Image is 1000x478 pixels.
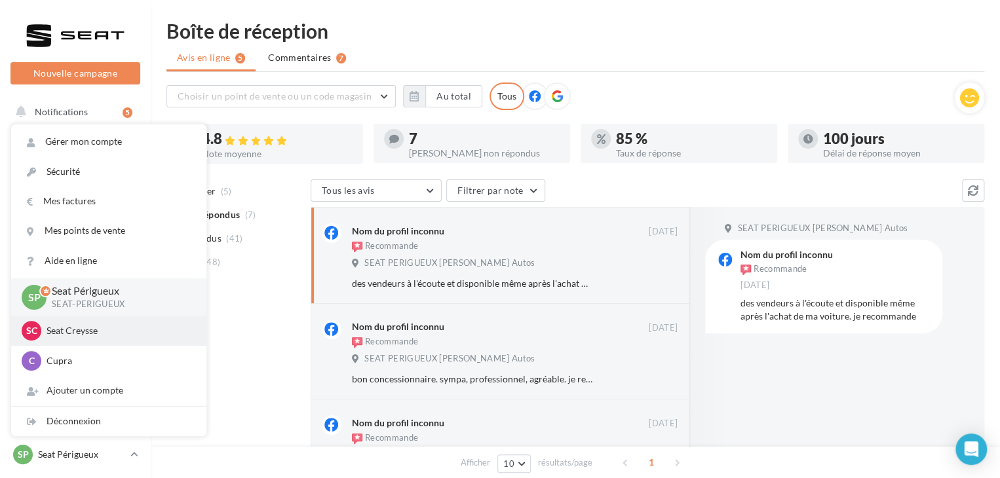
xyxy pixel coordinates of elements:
a: Contacts [8,295,143,322]
a: Campagnes [8,262,143,289]
div: des vendeurs à l'écoute et disponible même après l'achat de ma voiture. je recommande [352,277,592,290]
span: [DATE] [740,280,769,291]
span: C [29,354,35,367]
div: Note moyenne [202,149,353,158]
img: recommended.png [352,433,362,444]
a: Mes factures [11,187,206,216]
div: Nom du profil inconnu [352,320,444,333]
span: [DATE] [649,418,678,430]
span: SEAT PERIGUEUX [PERSON_NAME] Autos [364,257,535,269]
div: Tous [490,83,524,110]
a: Gérer mon compte [11,127,206,156]
div: bon concessionnaire. sympa, professionnel, agréable. je recommande [352,373,592,386]
span: Campagnes DataOnDemand [33,441,135,469]
button: Choisir un point de vente ou un code magasin [166,85,396,107]
a: PLV et print personnalisable [8,392,143,431]
span: (5) [221,186,232,196]
div: Recommande [352,240,418,253]
span: SEAT PERIGUEUX [PERSON_NAME] Autos [364,353,535,365]
span: [DATE] [649,226,678,238]
div: Recommande [740,262,807,276]
span: SP [18,448,29,461]
div: Boîte de réception [166,21,984,41]
span: Notifications [35,106,88,117]
img: recommended.png [352,242,362,252]
span: SC [26,324,37,337]
div: Recommande [352,336,418,349]
span: SEAT PERIGUEUX [PERSON_NAME] Autos [737,223,908,234]
a: SP Seat Périgueux [10,442,140,467]
button: Notifications 5 [8,98,138,126]
a: Calendrier [8,359,143,387]
div: 7 [409,132,560,146]
button: Nouvelle campagne [10,62,140,84]
button: Filtrer par note [446,179,545,202]
span: 1 [641,452,662,473]
div: des vendeurs à l'écoute et disponible même après l'achat de ma voiture. je recommande [740,297,932,323]
button: Au total [403,85,482,107]
span: 10 [503,458,514,469]
div: [PERSON_NAME] non répondus [409,149,560,158]
div: 5 [123,107,132,118]
a: Boîte de réception12 [8,163,143,191]
div: 7 [336,53,346,64]
button: Au total [425,85,482,107]
span: Tous les avis [322,185,375,196]
span: Commentaires [268,51,331,64]
span: Afficher [461,456,490,469]
button: Tous les avis [311,179,442,202]
a: Aide en ligne [11,246,206,276]
span: (48) [204,257,220,267]
div: 4.8 [202,132,353,147]
p: Seat Creysse [47,324,191,337]
span: (41) [226,233,242,244]
span: résultats/page [538,456,592,469]
button: 10 [497,454,531,473]
div: Ajouter un compte [11,376,206,405]
a: Sécurité [11,157,206,187]
div: 100 jours [823,132,974,146]
span: Choisir un point de vente ou un code magasin [178,90,372,101]
div: Nom du profil inconnu [352,416,444,430]
span: [DATE] [649,322,678,334]
div: Taux de réponse [616,149,767,158]
div: Open Intercom Messenger [955,433,987,465]
p: Cupra [47,354,191,367]
a: Mes points de vente [11,216,206,246]
span: SP [28,289,41,304]
img: recommended.png [352,337,362,348]
div: Nom du profil inconnu [740,250,833,259]
a: SMS unitaire [8,230,143,257]
p: SEAT-PERIGUEUX [52,299,185,310]
div: Délai de réponse moyen [823,149,974,158]
a: Visibilité en ligne [8,197,143,225]
div: Nom du profil inconnu [352,225,444,238]
div: Recommande [352,432,418,445]
img: recommended.png [740,265,751,275]
p: Seat Périgueux [38,448,125,461]
p: Seat Périgueux [52,284,185,299]
a: Médiathèque [8,327,143,355]
div: 85 % [616,132,767,146]
a: Opérations [8,131,143,158]
div: Déconnexion [11,407,206,436]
